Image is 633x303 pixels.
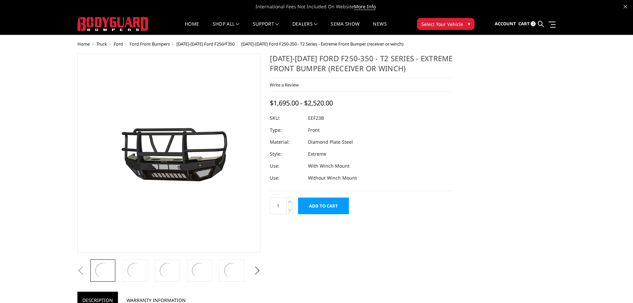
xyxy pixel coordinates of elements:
[241,41,403,47] span: [DATE]-[DATE] Ford F250-350 - T2 Series - Extreme Front Bumper (receiver or winch)
[308,148,326,160] dd: Extreme
[213,22,240,35] a: shop all
[77,17,149,31] img: BODYGUARD BUMPERS
[76,266,86,276] button: Previous
[253,22,279,35] a: Support
[86,107,252,200] img: 2023-2026 Ford F250-350 - T2 Series - Extreme Front Bumper (receiver or winch)
[270,112,303,124] dt: SKU:
[94,261,112,280] img: 2023-2026 Ford F250-350 - T2 Series - Extreme Front Bumper (receiver or winch)
[270,148,303,160] dt: Style:
[270,82,299,88] a: Write a Review
[223,261,241,280] img: 2023-2026 Ford F250-350 - T2 Series - Extreme Front Bumper (receiver or winch)
[270,53,453,78] h1: [DATE]-[DATE] Ford F250-350 - T2 Series - Extreme Front Bumper (receiver or winch)
[308,112,324,124] dd: EEF23B
[190,261,209,280] img: 2023-2026 Ford F250-350 - T2 Series - Extreme Front Bumper (receiver or winch)
[421,21,463,28] span: Select Your Vehicle
[96,41,107,47] a: Truck
[270,136,303,148] dt: Material:
[77,53,261,253] a: 2023-2026 Ford F250-350 - T2 Series - Extreme Front Bumper (receiver or winch)
[518,15,536,33] a: Cart 2
[495,21,516,27] span: Account
[270,98,333,107] span: $1,695.00 - $2,520.00
[308,172,357,184] dd: Without Winch Mount
[185,22,199,35] a: Home
[373,22,386,35] a: News
[130,41,170,47] a: Ford Front Bumpers
[114,41,123,47] a: Ford
[308,160,350,172] dd: With Winch Mount
[298,198,349,214] input: Add to Cart
[270,160,303,172] dt: Use:
[518,21,530,27] span: Cart
[417,18,475,30] button: Select Your Vehicle
[531,21,536,26] span: 2
[270,124,303,136] dt: Type:
[252,266,262,276] button: Next
[77,41,90,47] a: Home
[270,172,303,184] dt: Use:
[308,124,320,136] dd: Front
[292,22,318,35] a: Dealers
[126,261,144,280] img: 2023-2026 Ford F250-350 - T2 Series - Extreme Front Bumper (receiver or winch)
[468,20,470,27] span: ▾
[308,136,353,148] dd: Diamond Plate Steel
[176,41,235,47] a: [DATE]-[DATE] Ford F250/F350
[354,3,376,10] a: More Info
[495,15,516,33] a: Account
[158,261,176,280] img: 2023-2026 Ford F250-350 - T2 Series - Extreme Front Bumper (receiver or winch)
[331,22,360,35] a: SEMA Show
